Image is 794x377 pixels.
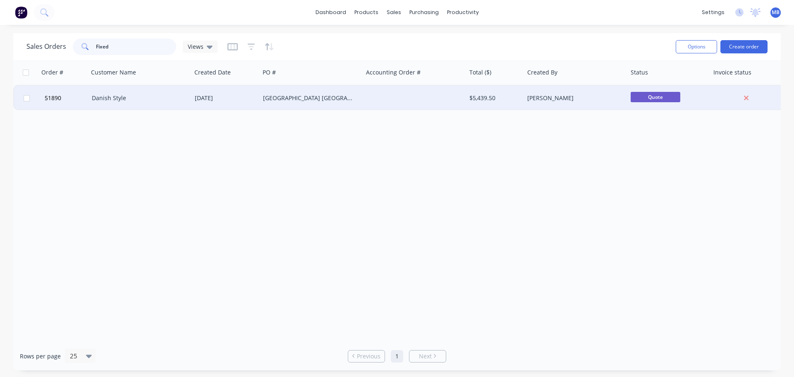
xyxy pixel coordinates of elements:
span: Previous [357,352,380,360]
div: [GEOGRAPHIC_DATA] [GEOGRAPHIC_DATA] [263,94,355,102]
div: settings [698,6,729,19]
span: Rows per page [20,352,61,360]
div: Invoice status [713,68,751,77]
a: Next page [409,352,446,360]
a: dashboard [311,6,350,19]
div: products [350,6,383,19]
div: Created By [527,68,557,77]
div: [DATE] [195,94,256,102]
div: Total ($) [469,68,491,77]
div: Accounting Order # [366,68,421,77]
a: Page 1 is your current page [391,350,403,363]
button: 51890 [42,86,92,110]
div: Customer Name [91,68,136,77]
h1: Sales Orders [26,43,66,50]
span: Quote [631,92,680,102]
div: PO # [263,68,276,77]
div: [PERSON_NAME] [527,94,619,102]
span: 51890 [45,94,61,102]
div: Created Date [194,68,231,77]
img: Factory [15,6,27,19]
input: Search... [96,38,177,55]
button: Create order [720,40,768,53]
span: MB [772,9,780,16]
button: Options [676,40,717,53]
div: $5,439.50 [469,94,518,102]
div: Order # [41,68,63,77]
div: sales [383,6,405,19]
div: purchasing [405,6,443,19]
a: Previous page [348,352,385,360]
div: productivity [443,6,483,19]
ul: Pagination [344,350,450,363]
span: Views [188,42,203,51]
div: Danish Style [92,94,184,102]
div: Status [631,68,648,77]
span: Next [419,352,432,360]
